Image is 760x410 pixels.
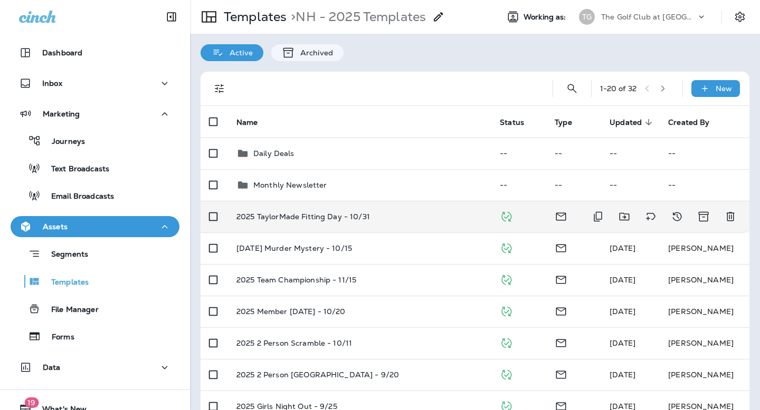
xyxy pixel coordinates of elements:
[42,48,82,57] p: Dashboard
[11,242,179,265] button: Segments
[42,79,62,87] p: Inbox
[43,363,61,372] p: Data
[11,184,179,207] button: Email Broadcasts
[11,270,179,292] button: Templates
[236,307,346,316] p: 2025 Member [DATE] - 10/20
[555,274,567,284] span: Email
[601,13,696,21] p: The Golf Club at [GEOGRAPHIC_DATA]
[236,276,356,284] p: 2025 Team Championship - 11/15
[660,232,749,264] td: [PERSON_NAME]
[43,110,80,118] p: Marketing
[500,118,524,127] span: Status
[236,118,258,127] span: Name
[253,149,294,158] p: Daily Deals
[236,244,352,252] p: [DATE] Murder Mystery - 10/15
[491,138,546,169] td: --
[11,216,179,237] button: Assets
[555,118,586,127] span: Type
[236,118,272,127] span: Name
[660,359,749,391] td: [PERSON_NAME]
[41,192,114,202] p: Email Broadcasts
[555,306,567,315] span: Email
[500,306,513,315] span: Published
[220,9,287,25] p: Templates
[500,242,513,252] span: Published
[600,84,636,93] div: 1 - 20 of 32
[660,264,749,296] td: [PERSON_NAME]
[555,211,567,220] span: Email
[11,42,179,63] button: Dashboard
[555,118,572,127] span: Type
[601,169,660,201] td: --
[693,206,715,227] button: Archive
[11,357,179,378] button: Data
[610,275,635,285] span: Brittany Cummins
[41,305,99,315] p: File Manager
[555,401,567,410] span: Email
[610,243,635,253] span: Brittany Cummins
[11,325,179,347] button: Forms
[524,13,568,22] span: Working as:
[41,333,74,343] p: Forms
[41,250,88,260] p: Segments
[610,370,635,379] span: Brittany Cummins
[720,206,741,227] button: Delete
[668,118,709,127] span: Created By
[660,169,749,201] td: --
[601,138,660,169] td: --
[11,103,179,124] button: Marketing
[11,130,179,152] button: Journeys
[157,6,186,27] button: Collapse Sidebar
[236,339,352,347] p: 2025 2 Person Scramble - 10/11
[610,338,635,348] span: Brittany Cummins
[668,118,723,127] span: Created By
[500,401,513,410] span: Published
[610,118,642,127] span: Updated
[43,222,68,231] p: Assets
[24,397,39,408] span: 19
[236,212,370,221] p: 2025 TaylorMade Fitting Day - 10/31
[716,84,732,93] p: New
[660,327,749,359] td: [PERSON_NAME]
[209,78,230,99] button: Filters
[562,78,583,99] button: Search Templates
[287,9,426,25] p: NH - 2025 Templates
[546,169,601,201] td: --
[610,307,635,316] span: Brittany Cummins
[491,169,546,201] td: --
[500,369,513,378] span: Published
[610,118,655,127] span: Updated
[41,137,85,147] p: Journeys
[41,278,89,288] p: Templates
[500,118,538,127] span: Status
[224,48,253,57] p: Active
[41,164,109,174] p: Text Broadcasts
[555,337,567,347] span: Email
[667,206,688,227] button: View Changelog
[555,369,567,378] span: Email
[546,138,601,169] td: --
[579,9,595,25] div: TG
[500,274,513,284] span: Published
[614,206,635,227] button: Move to folder
[587,206,609,227] button: Duplicate
[730,7,749,26] button: Settings
[500,211,513,220] span: Published
[660,138,749,169] td: --
[295,48,333,57] p: Archived
[500,337,513,347] span: Published
[11,73,179,94] button: Inbox
[236,370,399,379] p: 2025 2 Person [GEOGRAPHIC_DATA] - 9/20
[11,298,179,320] button: File Manager
[660,296,749,327] td: [PERSON_NAME]
[640,206,661,227] button: Add tags
[555,242,567,252] span: Email
[11,157,179,179] button: Text Broadcasts
[253,181,327,189] p: Monthly Newsletter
